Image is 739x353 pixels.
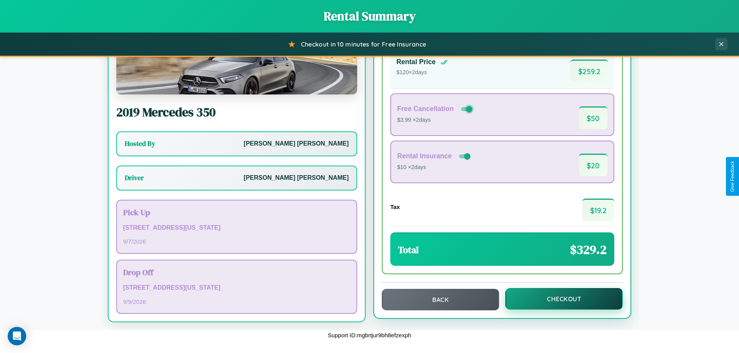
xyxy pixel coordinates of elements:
[382,289,499,310] button: Back
[397,105,454,113] h4: Free Cancellation
[570,60,608,82] span: $ 259.2
[244,138,349,149] p: [PERSON_NAME] [PERSON_NAME]
[582,199,614,221] span: $ 19.2
[116,104,357,121] h2: 2019 Mercedes 350
[8,8,731,25] h1: Rental Summary
[125,173,144,182] h3: Driver
[396,58,436,66] h4: Rental Price
[570,241,607,258] span: $ 329.2
[579,106,607,129] span: $ 50
[123,282,350,293] p: [STREET_ADDRESS][US_STATE]
[125,139,155,148] h3: Hosted By
[397,162,472,172] p: $10 × 2 days
[123,267,350,278] h3: Drop Off
[396,68,448,78] p: $ 120 × 2 days
[123,297,350,307] p: 9 / 9 / 2026
[397,152,452,160] h4: Rental Insurance
[123,222,350,234] p: [STREET_ADDRESS][US_STATE]
[730,161,735,192] div: Give Feedback
[390,204,400,210] h4: Tax
[8,327,26,345] div: Open Intercom Messenger
[123,207,350,218] h3: Pick Up
[397,115,474,125] p: $3.99 × 2 days
[579,154,607,176] span: $ 20
[123,236,350,247] p: 9 / 7 / 2026
[505,288,623,310] button: Checkout
[301,40,426,48] span: Checkout in 10 minutes for Free Insurance
[328,330,411,340] p: Support ID: mgbrtjur9bh8efzexph
[244,172,349,184] p: [PERSON_NAME] [PERSON_NAME]
[398,244,419,256] h3: Total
